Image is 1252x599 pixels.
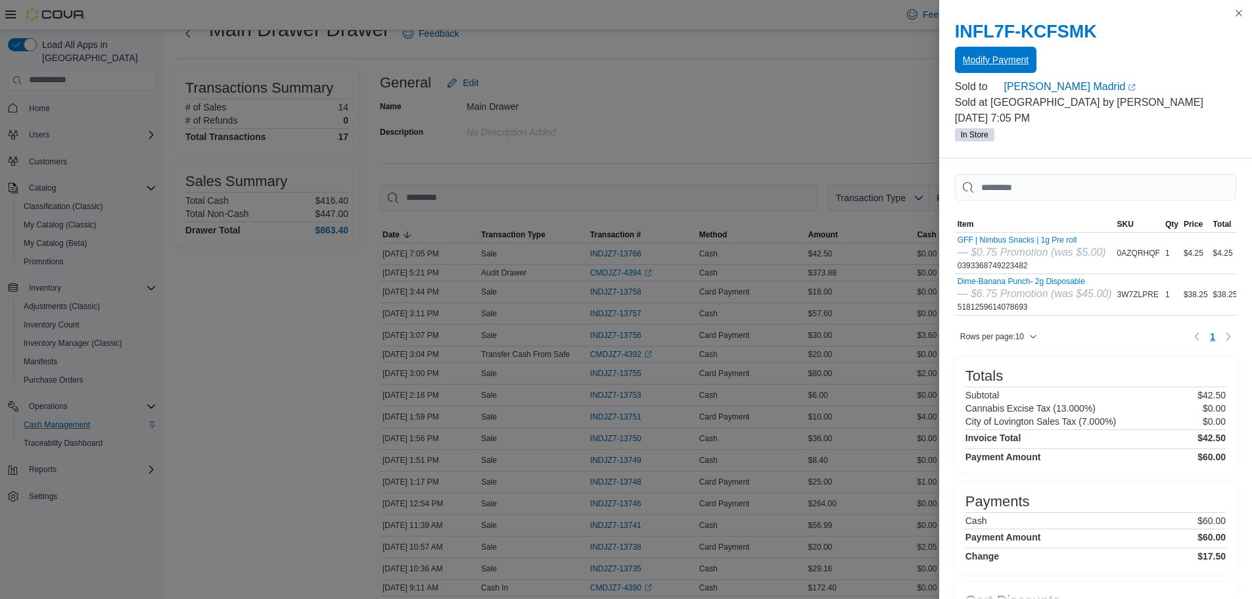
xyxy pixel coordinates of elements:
[1197,390,1226,400] p: $42.50
[958,286,1112,302] div: — $6.75 Promotion (was $45.00)
[955,174,1236,201] input: This is a search bar. As you type, the results lower in the page will automatically filter.
[1205,326,1220,347] button: Page 1 of 1
[1205,326,1220,347] ul: Pagination for table: MemoryTable from EuiInMemoryTable
[1189,326,1236,347] nav: Pagination for table: MemoryTable from EuiInMemoryTable
[1163,245,1181,261] div: 1
[1197,433,1226,443] h4: $42.50
[1231,5,1247,21] button: Close this dialog
[963,53,1029,66] span: Modify Payment
[958,245,1106,260] div: — $0.75 Promotion (was $5.00)
[1163,287,1181,302] div: 1
[965,390,999,400] h6: Subtotal
[955,95,1236,110] p: Sold at [GEOGRAPHIC_DATA] by [PERSON_NAME]
[1115,216,1163,232] button: SKU
[965,452,1041,462] h4: Payment Amount
[955,329,1042,345] button: Rows per page:10
[1184,219,1203,229] span: Price
[958,235,1106,271] div: 0393368749223482
[1163,216,1181,232] button: Qty
[958,235,1106,245] button: GFF | Nimbus Snacks | 1g Pre roll
[1220,329,1236,345] button: Next page
[955,110,1236,126] p: [DATE] 7:05 PM
[1117,248,1160,258] span: 0AZQRHQF
[965,494,1030,510] h3: Payments
[1004,79,1236,95] a: [PERSON_NAME] MadridExternal link
[1197,551,1226,562] h4: $17.50
[958,277,1112,312] div: 5181259614078693
[955,128,994,141] span: In Store
[955,216,1115,232] button: Item
[1181,245,1211,261] div: $4.25
[1211,287,1240,302] div: $38.25
[965,416,1116,427] h6: City of Lovington Sales Tax (7.000%)
[1128,84,1136,91] svg: External link
[965,368,1003,384] h3: Totals
[955,21,1236,42] h2: INFL7F-KCFSMK
[960,331,1024,342] span: Rows per page : 10
[958,277,1112,286] button: Dime-Banana Punch- 2g Disposable
[1117,289,1159,300] span: 3W7ZLPRE
[965,515,987,526] h6: Cash
[958,219,974,229] span: Item
[1203,403,1226,414] p: $0.00
[1165,219,1178,229] span: Qty
[1203,416,1226,427] p: $0.00
[1197,532,1226,542] h4: $60.00
[1211,245,1240,261] div: $4.25
[965,532,1041,542] h4: Payment Amount
[1181,216,1211,232] button: Price
[965,403,1096,414] h6: Cannabis Excise Tax (13.000%)
[965,433,1021,443] h4: Invoice Total
[961,129,988,141] span: In Store
[955,79,1002,95] div: Sold to
[965,551,999,562] h4: Change
[1181,287,1211,302] div: $38.25
[955,47,1036,73] button: Modify Payment
[1211,216,1240,232] button: Total
[1117,219,1134,229] span: SKU
[1210,330,1215,343] span: 1
[1213,219,1232,229] span: Total
[1197,452,1226,462] h4: $60.00
[1197,515,1226,526] p: $60.00
[1189,329,1205,345] button: Previous page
